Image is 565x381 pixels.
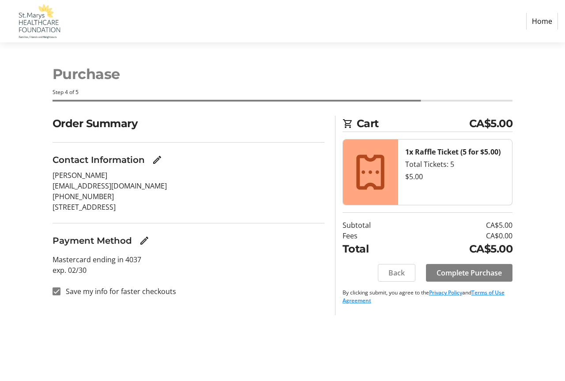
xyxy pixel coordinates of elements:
td: Subtotal [343,220,410,230]
img: St. Marys Healthcare Foundation's Logo [7,4,70,39]
span: Cart [357,116,469,132]
div: $5.00 [405,171,505,182]
p: By clicking submit, you agree to the and [343,289,513,305]
p: [EMAIL_ADDRESS][DOMAIN_NAME] [53,181,324,191]
button: Complete Purchase [426,264,512,282]
span: CA$5.00 [469,116,513,132]
a: Privacy Policy [429,289,462,296]
p: [STREET_ADDRESS] [53,202,324,212]
p: [PHONE_NUMBER] [53,191,324,202]
td: CA$5.00 [410,220,513,230]
strong: 1x Raffle Ticket (5 for $5.00) [405,147,501,157]
h2: Order Summary [53,116,324,132]
label: Save my info for faster checkouts [60,286,176,297]
span: Back [388,268,405,278]
p: Mastercard ending in 4037 exp. 02/30 [53,254,324,275]
div: Total Tickets: 5 [405,159,505,170]
h3: Contact Information [53,153,145,166]
p: [PERSON_NAME] [53,170,324,181]
h1: Purchase [53,64,513,85]
a: Home [526,13,558,30]
td: CA$5.00 [410,241,513,257]
td: Total [343,241,410,257]
td: CA$0.00 [410,230,513,241]
span: Complete Purchase [437,268,502,278]
h3: Payment Method [53,234,132,247]
td: Fees [343,230,410,241]
a: Terms of Use Agreement [343,289,505,304]
button: Back [378,264,415,282]
div: Step 4 of 5 [53,88,513,96]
